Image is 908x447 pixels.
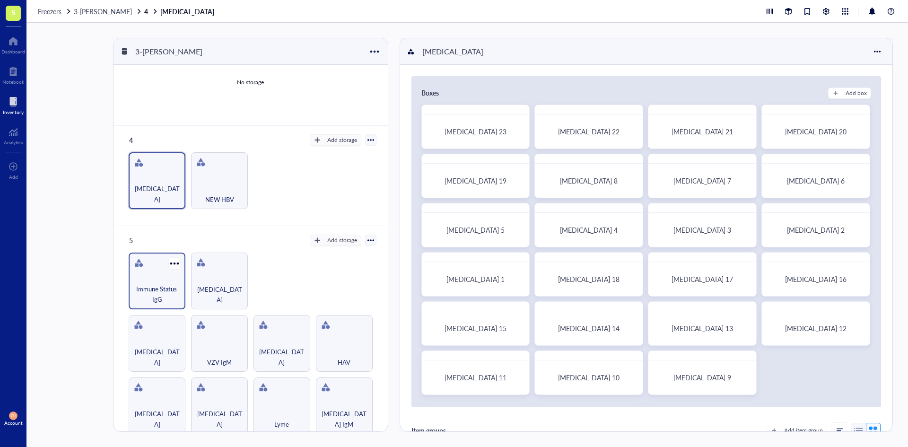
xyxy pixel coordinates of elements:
div: 5 [125,234,182,247]
button: Add storage [310,235,361,246]
span: [MEDICAL_DATA] 22 [558,127,620,136]
div: No storage [237,78,264,87]
span: [MEDICAL_DATA] 21 [672,127,733,136]
a: Inventory [3,94,24,115]
span: Immune Status IgG [133,284,181,305]
span: [MEDICAL_DATA] 15 [445,324,506,333]
span: 3-[PERSON_NAME] [74,7,132,16]
div: Add box [846,89,867,97]
a: 3-[PERSON_NAME] [74,7,142,16]
span: [MEDICAL_DATA] 16 [785,274,847,284]
span: [MEDICAL_DATA] 3 [673,225,731,235]
span: [MEDICAL_DATA] [258,347,306,368]
span: [MEDICAL_DATA] 7 [673,176,731,185]
div: Add item group [784,426,823,435]
span: HAV [338,357,350,368]
span: [MEDICAL_DATA] [133,409,181,429]
a: Analytics [4,124,23,145]
span: [MEDICAL_DATA] 9 [673,373,731,382]
span: [MEDICAL_DATA] 4 [560,225,618,235]
div: Add storage [327,136,357,144]
span: [MEDICAL_DATA] 2 [787,225,845,235]
div: Dashboard [1,49,25,54]
button: Add storage [310,134,361,146]
div: Notebook [2,79,24,85]
span: NEW HBV [205,194,234,205]
a: Notebook [2,64,24,85]
div: Inventory [3,109,24,115]
span: Freezers [38,7,61,16]
span: GU [11,414,15,418]
span: [MEDICAL_DATA] 23 [445,127,506,136]
span: VZV IgM [207,357,232,368]
div: Boxes [421,88,439,99]
div: Account [4,420,23,426]
div: 3-[PERSON_NAME] [131,44,207,60]
span: [MEDICAL_DATA] [133,184,181,204]
div: Item groups [411,425,446,436]
div: Add storage [327,236,357,245]
button: Add box [828,88,871,99]
span: [MEDICAL_DATA] 13 [672,324,733,333]
span: [MEDICAL_DATA] 8 [560,176,618,185]
a: Dashboard [1,34,25,54]
span: [MEDICAL_DATA] 12 [785,324,847,333]
span: [MEDICAL_DATA] 10 [558,373,620,382]
span: [MEDICAL_DATA] 19 [445,176,506,185]
span: [MEDICAL_DATA] IgM [320,409,368,429]
span: [MEDICAL_DATA] 6 [787,176,845,185]
span: [MEDICAL_DATA] [195,409,244,429]
span: [MEDICAL_DATA] 11 [445,373,506,382]
span: Lyme [274,419,289,429]
span: [MEDICAL_DATA] 14 [558,324,620,333]
span: [MEDICAL_DATA] 17 [672,274,733,284]
div: [MEDICAL_DATA] [418,44,488,60]
span: S [11,6,16,18]
div: Analytics [4,140,23,145]
a: Freezers [38,7,72,16]
div: Add [9,174,18,180]
span: [MEDICAL_DATA] 1 [446,274,504,284]
button: Add item group [767,425,827,436]
span: [MEDICAL_DATA] 18 [558,274,620,284]
span: [MEDICAL_DATA] [133,347,181,368]
span: [MEDICAL_DATA] 5 [446,225,504,235]
a: 4[MEDICAL_DATA] [144,7,216,16]
span: [MEDICAL_DATA] 20 [785,127,847,136]
div: 4 [125,133,182,147]
span: [MEDICAL_DATA] [195,284,244,305]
